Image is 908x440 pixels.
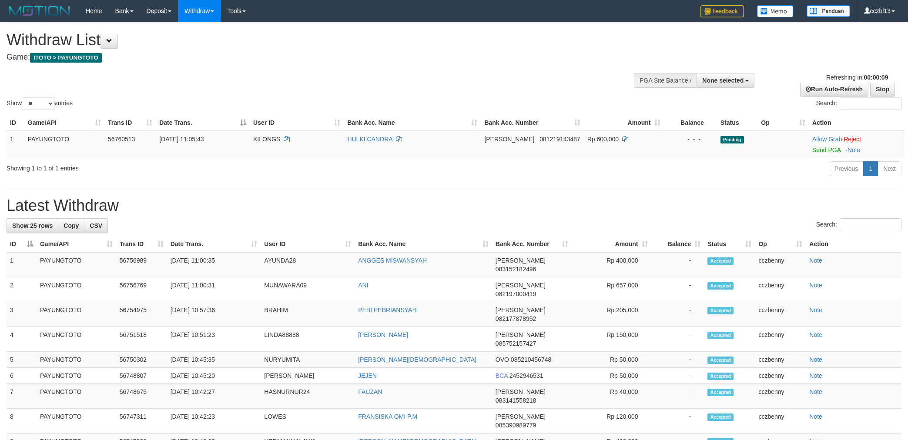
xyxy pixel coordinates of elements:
td: 1 [7,131,24,158]
a: Note [809,372,822,379]
td: Rp 205,000 [572,302,651,327]
th: Amount: activate to sort column ascending [584,115,664,131]
a: Note [809,282,822,289]
a: CSV [84,218,108,233]
span: KILONGS [253,136,280,143]
td: cczbenny [755,327,806,352]
a: JEJEN [358,372,377,379]
th: Bank Acc. Name: activate to sort column ascending [344,115,481,131]
td: cczbenny [755,368,806,384]
td: [DATE] 11:00:35 [167,252,261,277]
td: PAYUNGTOTO [37,277,116,302]
td: Rp 50,000 [572,352,651,368]
td: - [651,384,704,409]
th: Balance: activate to sort column ascending [651,236,704,252]
td: cczbenny [755,352,806,368]
td: [DATE] 10:51:23 [167,327,261,352]
input: Search: [840,97,901,110]
span: Accepted [707,413,734,421]
span: [PERSON_NAME] [484,136,534,143]
h1: Withdraw List [7,31,596,49]
a: Copy [58,218,84,233]
td: · [809,131,905,158]
span: None selected [702,77,744,84]
td: AYUNDA28 [261,252,355,277]
td: PAYUNGTOTO [37,327,116,352]
td: cczbenny [755,384,806,409]
td: 56756989 [116,252,167,277]
span: Copy 085210456748 to clipboard [511,356,551,363]
td: [DATE] 10:45:35 [167,352,261,368]
th: Op: activate to sort column ascending [757,115,809,131]
span: Copy 083141558218 to clipboard [496,397,536,404]
td: Rp 150,000 [572,327,651,352]
th: User ID: activate to sort column ascending [250,115,344,131]
td: LINDA88888 [261,327,355,352]
a: Note [809,388,822,395]
td: 8 [7,409,37,433]
label: Search: [816,218,901,231]
td: 2 [7,277,37,302]
td: MUNAWARA09 [261,277,355,302]
span: Copy [64,222,79,229]
span: Copy 083152182496 to clipboard [496,266,536,273]
span: Refreshing in: [826,74,888,81]
th: Game/API: activate to sort column ascending [37,236,116,252]
td: HASNURNUR24 [261,384,355,409]
td: [DATE] 10:45:20 [167,368,261,384]
td: 56750302 [116,352,167,368]
td: [DATE] 11:00:31 [167,277,261,302]
a: FAUZAN [358,388,382,395]
th: Balance [664,115,717,131]
strong: 00:00:09 [864,74,888,81]
img: Button%20Memo.svg [757,5,794,17]
select: Showentries [22,97,54,110]
div: Showing 1 to 1 of 1 entries [7,160,372,173]
span: OVO [496,356,509,363]
a: 1 [863,161,878,176]
td: Rp 657,000 [572,277,651,302]
label: Show entries [7,97,73,110]
a: [PERSON_NAME][DEMOGRAPHIC_DATA] [358,356,476,363]
span: Accepted [707,307,734,314]
a: ANI [358,282,368,289]
td: cczbenny [755,277,806,302]
a: Allow Grab [812,136,842,143]
td: - [651,327,704,352]
td: BRAHIM [261,302,355,327]
th: Action [809,115,905,131]
td: Rp 50,000 [572,368,651,384]
span: Accepted [707,373,734,380]
a: Stop [870,82,895,97]
td: LOWES [261,409,355,433]
a: HULKI CANDRA [347,136,392,143]
th: ID [7,115,24,131]
a: Reject [844,136,861,143]
div: PGA Site Balance / [634,73,697,88]
td: Rp 400,000 [572,252,651,277]
td: 3 [7,302,37,327]
th: Bank Acc. Name: activate to sort column ascending [355,236,492,252]
a: Send PGA [812,147,841,153]
span: [PERSON_NAME] [496,413,546,420]
span: · [812,136,844,143]
th: User ID: activate to sort column ascending [261,236,355,252]
th: Status [717,115,757,131]
td: cczbenny [755,409,806,433]
td: - [651,252,704,277]
a: Note [809,413,822,420]
td: 56754975 [116,302,167,327]
td: Rp 40,000 [572,384,651,409]
img: MOTION_logo.png [7,4,73,17]
span: Accepted [707,282,734,290]
th: Action [806,236,901,252]
span: Copy 082177878952 to clipboard [496,315,536,322]
td: - [651,409,704,433]
td: 7 [7,384,37,409]
td: - [651,368,704,384]
td: 56748675 [116,384,167,409]
span: [PERSON_NAME] [496,388,546,395]
td: [DATE] 10:42:23 [167,409,261,433]
a: Note [809,257,822,264]
td: [DATE] 10:42:27 [167,384,261,409]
